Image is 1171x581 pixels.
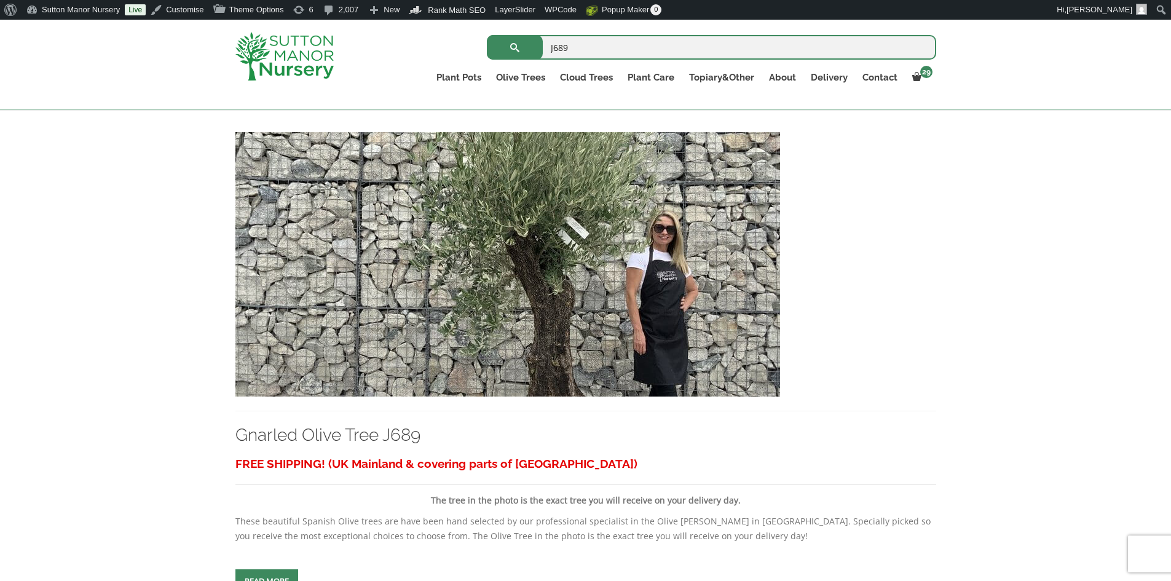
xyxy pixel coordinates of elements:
a: Live [125,4,146,15]
a: Gnarled Olive Tree J689 [235,258,780,269]
a: Plant Care [620,69,682,86]
a: About [762,69,803,86]
a: Topiary&Other [682,69,762,86]
div: These beautiful Spanish Olive trees are have been hand selected by our professional specialist in... [235,453,936,543]
a: Cloud Trees [553,69,620,86]
img: logo [235,32,334,81]
a: Plant Pots [429,69,489,86]
a: Contact [855,69,905,86]
span: 0 [650,4,661,15]
h3: FREE SHIPPING! (UK Mainland & covering parts of [GEOGRAPHIC_DATA]) [235,453,936,475]
a: 29 [905,69,936,86]
strong: The tree in the photo is the exact tree you will receive on your delivery day. [431,494,741,506]
a: Olive Trees [489,69,553,86]
span: 29 [920,66,932,78]
input: Search... [487,35,936,60]
a: Gnarled Olive Tree J689 [235,425,420,445]
span: [PERSON_NAME] [1067,5,1132,14]
img: Gnarled Olive Tree J689 - B8EE5D80 C69A 4832 8DF0 CFBB921B426D 1 105 c [235,132,780,397]
span: Rank Math SEO [428,6,486,15]
a: Delivery [803,69,855,86]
